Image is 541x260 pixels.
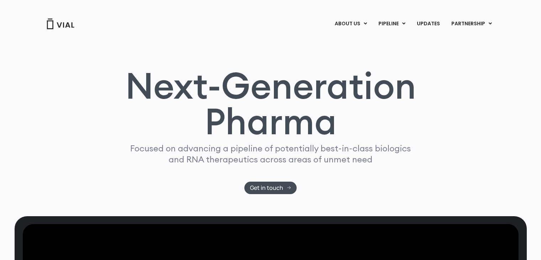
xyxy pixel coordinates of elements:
a: PARTNERSHIPMenu Toggle [446,18,498,30]
a: Get in touch [244,182,297,194]
a: PIPELINEMenu Toggle [373,18,411,30]
a: UPDATES [411,18,445,30]
img: Vial Logo [46,19,75,29]
span: Get in touch [250,185,283,191]
a: ABOUT USMenu Toggle [329,18,372,30]
h1: Next-Generation Pharma [117,68,425,140]
p: Focused on advancing a pipeline of potentially best-in-class biologics and RNA therapeutics acros... [127,143,414,165]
